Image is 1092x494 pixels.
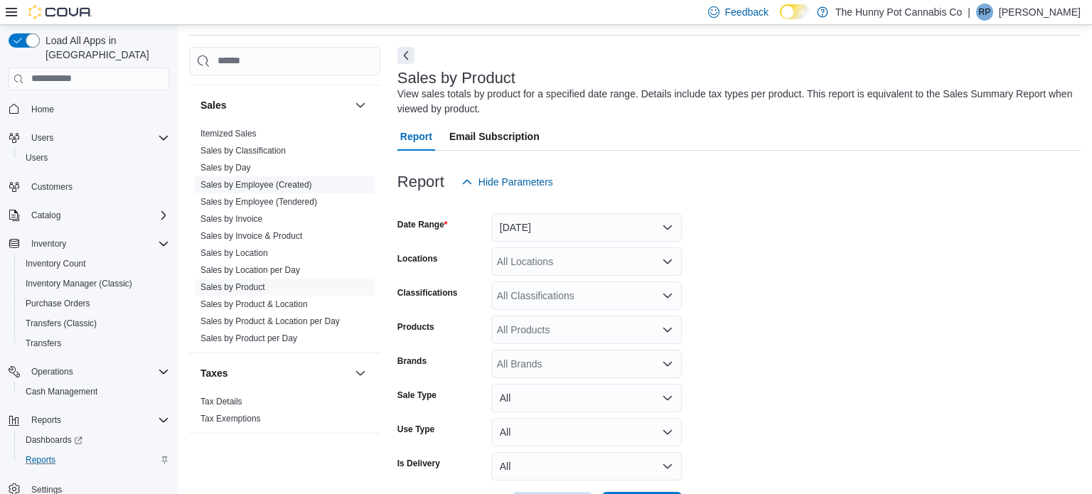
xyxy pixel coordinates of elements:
span: Reports [20,451,169,468]
a: Sales by Product & Location per Day [200,316,340,326]
span: RP [979,4,991,21]
a: Sales by Classification [200,146,286,156]
label: Classifications [397,287,458,299]
a: Cash Management [20,383,103,400]
button: Sales [200,98,349,112]
a: Sales by Location per Day [200,265,300,275]
label: Is Delivery [397,458,440,469]
button: Inventory [3,234,175,254]
a: Dashboards [14,430,175,450]
span: Sales by Location [200,247,268,259]
p: The Hunny Pot Cannabis Co [835,4,962,21]
span: Email Subscription [449,122,540,151]
span: Sales by Location per Day [200,264,300,276]
span: Cash Management [20,383,169,400]
span: Sales by Employee (Tendered) [200,196,317,208]
label: Sale Type [397,390,437,401]
span: Customers [31,181,73,193]
button: Next [397,47,414,64]
button: Operations [26,363,79,380]
span: Users [31,132,53,144]
button: Customers [3,176,175,197]
div: View sales totals by product for a specified date range. Details include tax types per product. T... [397,87,1074,117]
label: Brands [397,355,427,367]
button: Transfers (Classic) [14,313,175,333]
span: Users [26,129,169,146]
a: Sales by Day [200,163,251,173]
a: Transfers [20,335,67,352]
span: Reports [31,414,61,426]
button: [DATE] [491,213,682,242]
a: Tax Details [200,397,242,407]
span: Operations [26,363,169,380]
button: Users [26,129,59,146]
button: Home [3,99,175,119]
h3: Sales by Product [397,70,515,87]
button: Open list of options [662,358,673,370]
a: Sales by Invoice [200,214,262,224]
h3: Taxes [200,366,228,380]
a: Customers [26,178,78,195]
label: Use Type [397,424,434,435]
span: Sales by Product & Location per Day [200,316,340,327]
button: Sales [352,97,369,114]
span: Hide Parameters [478,175,553,189]
span: Reports [26,412,169,429]
span: Sales by Invoice & Product [200,230,302,242]
a: Sales by Product per Day [200,333,297,343]
button: Catalog [3,205,175,225]
a: Purchase Orders [20,295,96,312]
a: Users [20,149,53,166]
a: Inventory Manager (Classic) [20,275,138,292]
button: Open list of options [662,324,673,335]
div: Roger Pease [976,4,993,21]
a: Dashboards [20,431,88,449]
button: Hide Parameters [456,168,559,196]
button: Taxes [352,365,369,382]
img: Cova [28,5,92,19]
button: Users [14,148,175,168]
span: Home [31,104,54,115]
span: Sales by Product per Day [200,333,297,344]
a: Sales by Employee (Tendered) [200,197,317,207]
span: Sales by Product [200,281,265,293]
span: Purchase Orders [20,295,169,312]
span: Load All Apps in [GEOGRAPHIC_DATA] [40,33,169,62]
div: Sales [189,125,380,353]
button: Cash Management [14,382,175,402]
span: Customers [26,178,169,195]
a: Reports [20,451,61,468]
span: Transfers (Classic) [20,315,169,332]
span: Sales by Invoice [200,213,262,225]
span: Inventory Count [26,258,86,269]
span: Sales by Classification [200,145,286,156]
a: Home [26,101,60,118]
button: Taxes [200,366,349,380]
button: Users [3,128,175,148]
span: Home [26,100,169,118]
span: Inventory Count [20,255,169,272]
button: Catalog [26,207,66,224]
a: Sales by Product & Location [200,299,308,309]
span: Transfers [20,335,169,352]
h3: Report [397,173,444,190]
button: Open list of options [662,256,673,267]
span: Purchase Orders [26,298,90,309]
span: Inventory [31,238,66,249]
input: Dark Mode [780,4,810,19]
button: Open list of options [662,290,673,301]
span: Dashboards [20,431,169,449]
button: Inventory [26,235,72,252]
a: Tax Exemptions [200,414,261,424]
span: Reports [26,454,55,466]
p: | [968,4,970,21]
span: Dashboards [26,434,82,446]
button: Reports [14,450,175,470]
a: Inventory Count [20,255,92,272]
a: Sales by Invoice & Product [200,231,302,241]
span: Cash Management [26,386,97,397]
label: Products [397,321,434,333]
div: Taxes [189,393,380,433]
span: Inventory Manager (Classic) [20,275,169,292]
label: Date Range [397,219,448,230]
